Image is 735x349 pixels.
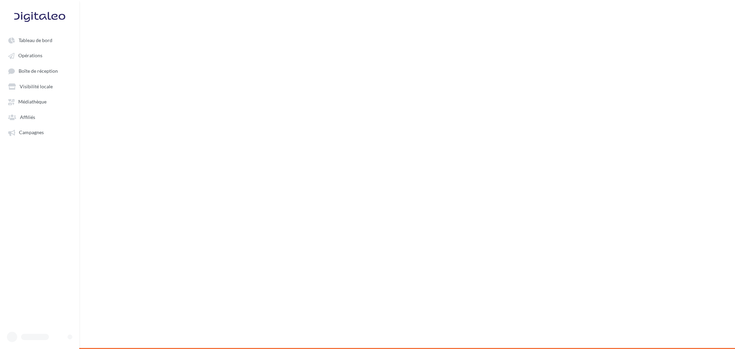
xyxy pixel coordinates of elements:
[20,114,35,120] span: Affiliés
[18,53,42,59] span: Opérations
[19,37,52,43] span: Tableau de bord
[20,83,53,89] span: Visibilité locale
[19,130,44,136] span: Campagnes
[18,99,47,105] span: Médiathèque
[4,126,75,138] a: Campagnes
[19,68,58,74] span: Boîte de réception
[4,80,75,92] a: Visibilité locale
[4,111,75,123] a: Affiliés
[4,95,75,108] a: Médiathèque
[4,34,75,46] a: Tableau de bord
[4,49,75,61] a: Opérations
[4,64,75,77] a: Boîte de réception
